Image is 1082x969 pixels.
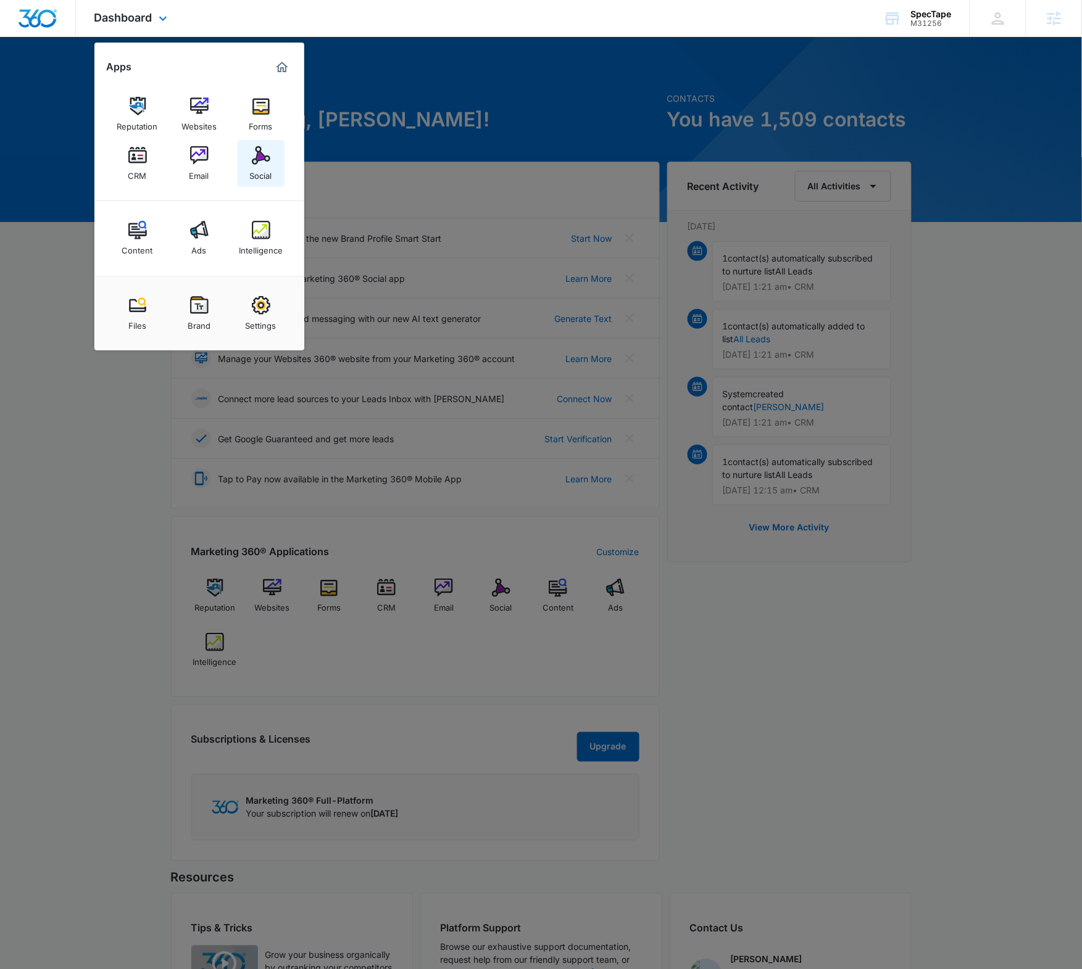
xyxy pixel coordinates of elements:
a: Social [238,140,285,187]
div: Forms [249,115,273,131]
a: Marketing 360® Dashboard [272,57,292,77]
div: account id [911,19,952,28]
div: Social [250,165,272,181]
a: Reputation [114,91,161,138]
div: account name [911,9,952,19]
div: Reputation [117,115,158,131]
div: CRM [128,165,147,181]
a: CRM [114,140,161,187]
a: Intelligence [238,215,285,262]
a: Forms [238,91,285,138]
a: Brand [176,290,223,337]
a: Ads [176,215,223,262]
div: Settings [246,315,277,331]
a: Files [114,290,161,337]
div: Websites [181,115,217,131]
div: Ads [192,239,207,255]
div: Brand [188,315,210,331]
span: Dashboard [94,11,152,24]
h2: Apps [107,61,132,73]
div: Content [122,239,153,255]
a: Content [114,215,161,262]
div: Email [189,165,209,181]
div: Files [128,315,146,331]
a: Email [176,140,223,187]
a: Websites [176,91,223,138]
a: Settings [238,290,285,337]
div: Intelligence [239,239,283,255]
